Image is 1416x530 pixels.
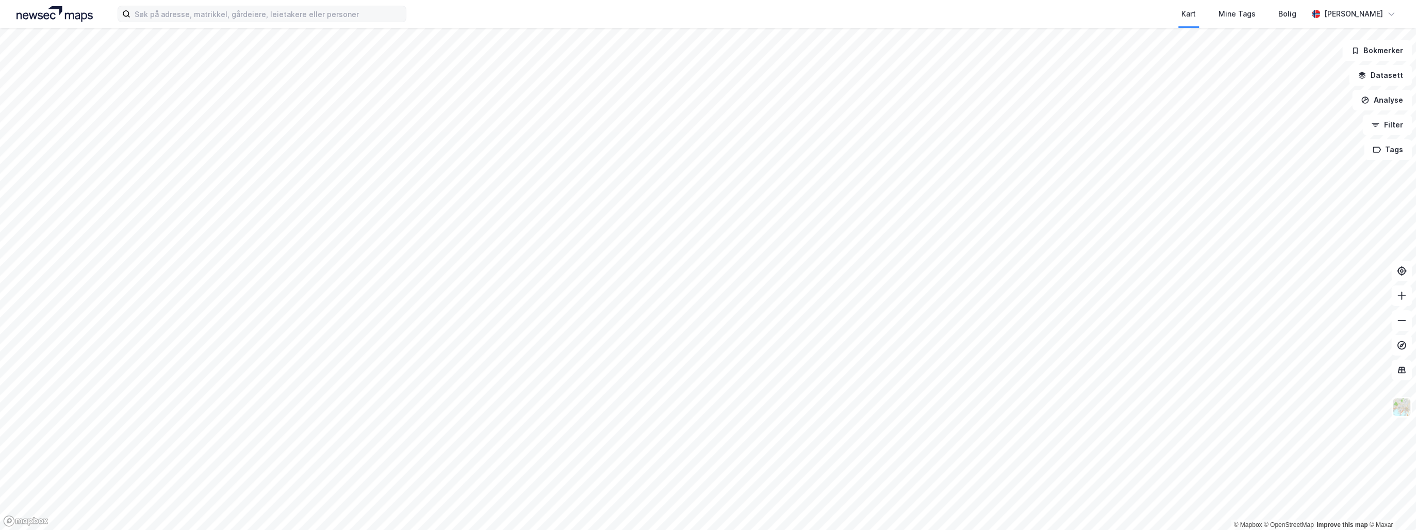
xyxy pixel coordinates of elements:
[1278,8,1296,20] div: Bolig
[17,6,93,22] img: logo.a4113a55bc3d86da70a041830d287a7e.svg
[1364,480,1416,530] iframe: Chat Widget
[1181,8,1196,20] div: Kart
[130,6,406,22] input: Søk på adresse, matrikkel, gårdeiere, leietakere eller personer
[1219,8,1256,20] div: Mine Tags
[1324,8,1383,20] div: [PERSON_NAME]
[1364,480,1416,530] div: Kontrollprogram for chat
